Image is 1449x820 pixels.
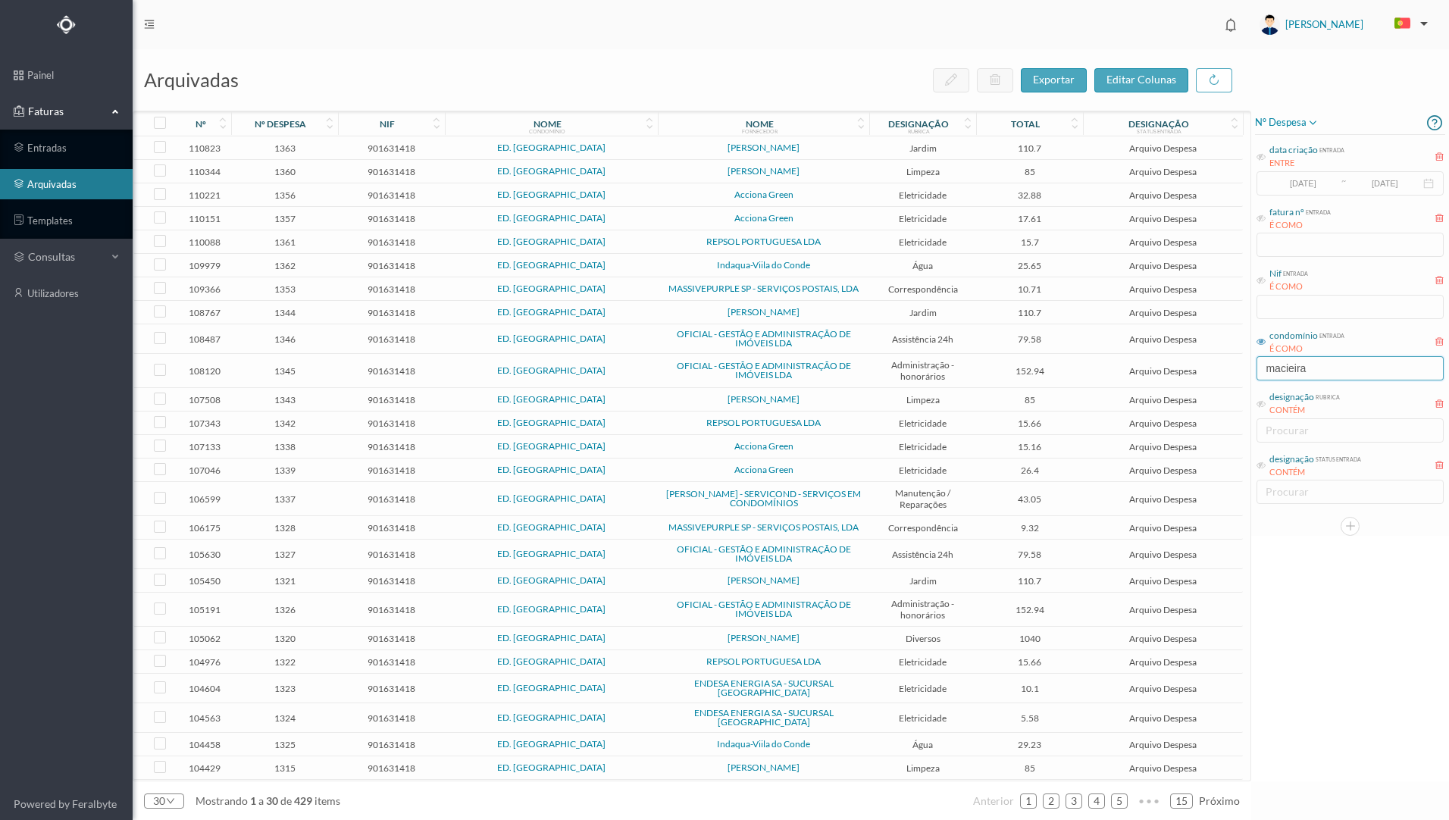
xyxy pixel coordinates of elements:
[235,260,334,271] span: 1362
[668,283,859,294] a: MASSIVEPURPLE SP - SERVIÇOS POSTAIS, LDA
[182,522,227,534] span: 106175
[980,656,1079,668] span: 15.66
[873,712,972,724] span: Eletricidade
[980,549,1079,560] span: 79.58
[980,213,1079,224] span: 17.61
[873,260,972,271] span: Água
[1269,404,1340,417] div: CONTÉM
[873,465,972,476] span: Eletricidade
[1011,118,1040,130] div: total
[1087,712,1239,724] span: Arquivo Despesa
[497,521,606,533] a: ED. [GEOGRAPHIC_DATA]
[873,166,972,177] span: Limpeza
[342,739,441,750] span: 901631418
[342,142,441,154] span: 901631418
[182,762,227,774] span: 104429
[1269,466,1361,479] div: CONTÉM
[1087,236,1239,248] span: Arquivo Despesa
[873,213,972,224] span: Eletricidade
[734,464,793,475] a: Acciona Green
[497,682,606,693] a: ED. [GEOGRAPHIC_DATA]
[1111,793,1128,809] li: 5
[1087,441,1239,452] span: Arquivo Despesa
[235,365,334,377] span: 1345
[182,493,227,505] span: 106599
[1044,790,1059,812] a: 2
[728,762,800,773] a: [PERSON_NAME]
[666,488,861,509] a: [PERSON_NAME] - SERVICOND - SERVIÇOS EM CONDOMÍNIOS
[1020,793,1037,809] li: 1
[1087,307,1239,318] span: Arquivo Despesa
[706,417,821,428] a: REPSOL PORTUGUESA LDA
[1260,14,1280,35] img: user_titan3.af2715ee.jpg
[342,307,441,318] span: 901631418
[728,165,800,177] a: [PERSON_NAME]
[182,394,227,405] span: 107508
[1087,656,1239,668] span: Arquivo Despesa
[497,440,606,452] a: ED. [GEOGRAPHIC_DATA]
[980,493,1079,505] span: 43.05
[497,574,606,586] a: ED. [GEOGRAPHIC_DATA]
[182,283,227,295] span: 109366
[342,575,441,587] span: 901631418
[497,212,606,224] a: ED. [GEOGRAPHIC_DATA]
[980,683,1079,694] span: 10.1
[342,549,441,560] span: 901631418
[1269,343,1344,355] div: É COMO
[677,543,851,564] a: OFICIAL - GESTÃO E ADMINISTRAÇÃO DE IMÓVEIS LDA
[1427,111,1442,134] i: icon: question-circle-o
[235,307,334,318] span: 1344
[1087,365,1239,377] span: Arquivo Despesa
[497,548,606,559] a: ED. [GEOGRAPHIC_DATA]
[734,212,793,224] a: Acciona Green
[182,166,227,177] span: 110344
[980,762,1079,774] span: 85
[342,189,441,201] span: 901631418
[980,465,1079,476] span: 26.4
[1171,790,1192,812] a: 15
[196,794,248,807] span: mostrando
[235,549,334,560] span: 1327
[497,165,606,177] a: ED. [GEOGRAPHIC_DATA]
[182,465,227,476] span: 107046
[980,333,1079,345] span: 79.58
[182,739,227,750] span: 104458
[235,166,334,177] span: 1360
[497,259,606,271] a: ED. [GEOGRAPHIC_DATA]
[182,236,227,248] span: 110088
[873,394,972,405] span: Limpeza
[248,794,258,807] span: 1
[182,213,227,224] span: 110151
[235,604,334,615] span: 1326
[1304,205,1331,217] div: entrada
[728,306,800,318] a: [PERSON_NAME]
[1269,205,1304,219] div: fatura nº
[1134,789,1164,798] span: •••
[728,632,800,643] a: [PERSON_NAME]
[497,306,606,318] a: ED. [GEOGRAPHIC_DATA]
[280,794,292,807] span: de
[1021,790,1036,812] a: 1
[1318,329,1344,340] div: entrada
[497,283,606,294] a: ED. [GEOGRAPHIC_DATA]
[182,365,227,377] span: 108120
[342,418,441,429] span: 901631418
[235,418,334,429] span: 1342
[873,739,972,750] span: Água
[315,794,340,807] span: items
[677,599,851,619] a: OFICIAL - GESTÃO E ADMINISTRAÇÃO DE IMÓVEIS LDA
[1382,12,1434,36] button: PT
[182,549,227,560] span: 105630
[153,790,165,812] div: 30
[235,633,334,644] span: 1320
[980,441,1079,452] span: 15.16
[235,575,334,587] span: 1321
[1087,189,1239,201] span: Arquivo Despesa
[497,603,606,615] a: ED. [GEOGRAPHIC_DATA]
[1043,793,1059,809] li: 2
[1087,683,1239,694] span: Arquivo Despesa
[497,464,606,475] a: ED. [GEOGRAPHIC_DATA]
[1269,219,1331,232] div: É COMO
[1087,549,1239,560] span: Arquivo Despesa
[873,283,972,295] span: Correspondência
